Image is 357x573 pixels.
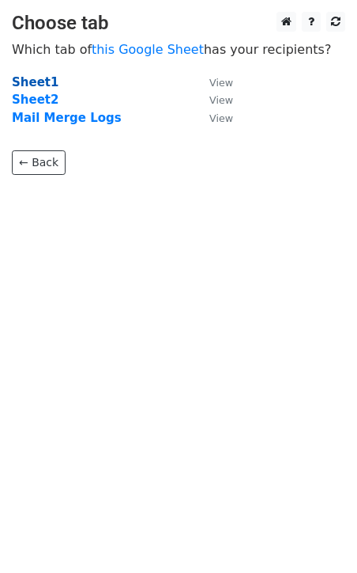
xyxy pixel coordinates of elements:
small: View [209,94,233,106]
a: Sheet1 [12,75,58,89]
a: Sheet2 [12,93,58,107]
a: View [194,75,233,89]
a: Mail Merge Logs [12,111,122,125]
small: View [209,77,233,89]
div: Tiện ích trò chuyện [278,497,357,573]
small: View [209,112,233,124]
a: ← Back [12,150,66,175]
h3: Choose tab [12,12,345,35]
a: this Google Sheet [92,42,204,57]
a: View [194,93,233,107]
p: Which tab of has your recipients? [12,41,345,58]
a: View [194,111,233,125]
iframe: Chat Widget [278,497,357,573]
